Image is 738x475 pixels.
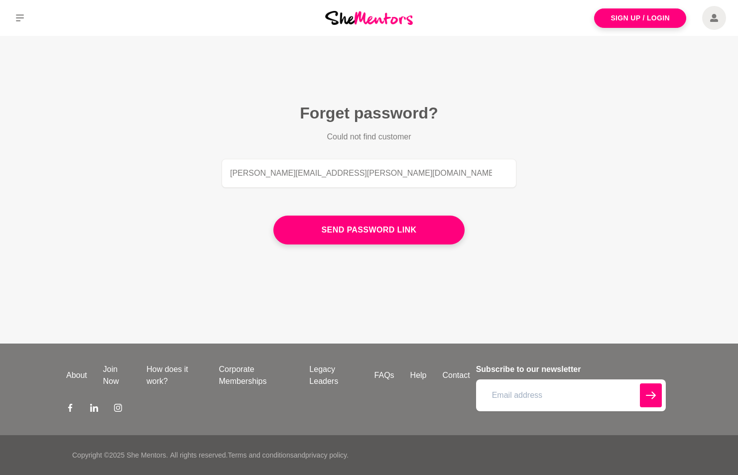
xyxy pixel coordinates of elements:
[305,451,347,459] a: privacy policy
[301,363,366,387] a: Legacy Leaders
[138,363,211,387] a: How does it work?
[95,363,138,387] a: Join Now
[402,369,435,381] a: Help
[58,369,95,381] a: About
[211,363,301,387] a: Corporate Memberships
[222,159,516,188] input: Email address
[476,379,666,411] input: Email address
[66,403,74,415] a: Facebook
[435,369,478,381] a: Contact
[90,403,98,415] a: LinkedIn
[367,369,402,381] a: FAQs
[170,450,348,461] p: All rights reserved. and .
[273,216,465,244] button: Send password link
[594,8,686,28] a: Sign Up / Login
[114,403,122,415] a: Instagram
[273,131,465,143] p: Could not find customer
[228,451,293,459] a: Terms and conditions
[325,11,413,24] img: She Mentors Logo
[222,103,516,123] h2: Forget password?
[476,363,666,375] h4: Subscribe to our newsletter
[72,450,168,461] p: Copyright © 2025 She Mentors .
